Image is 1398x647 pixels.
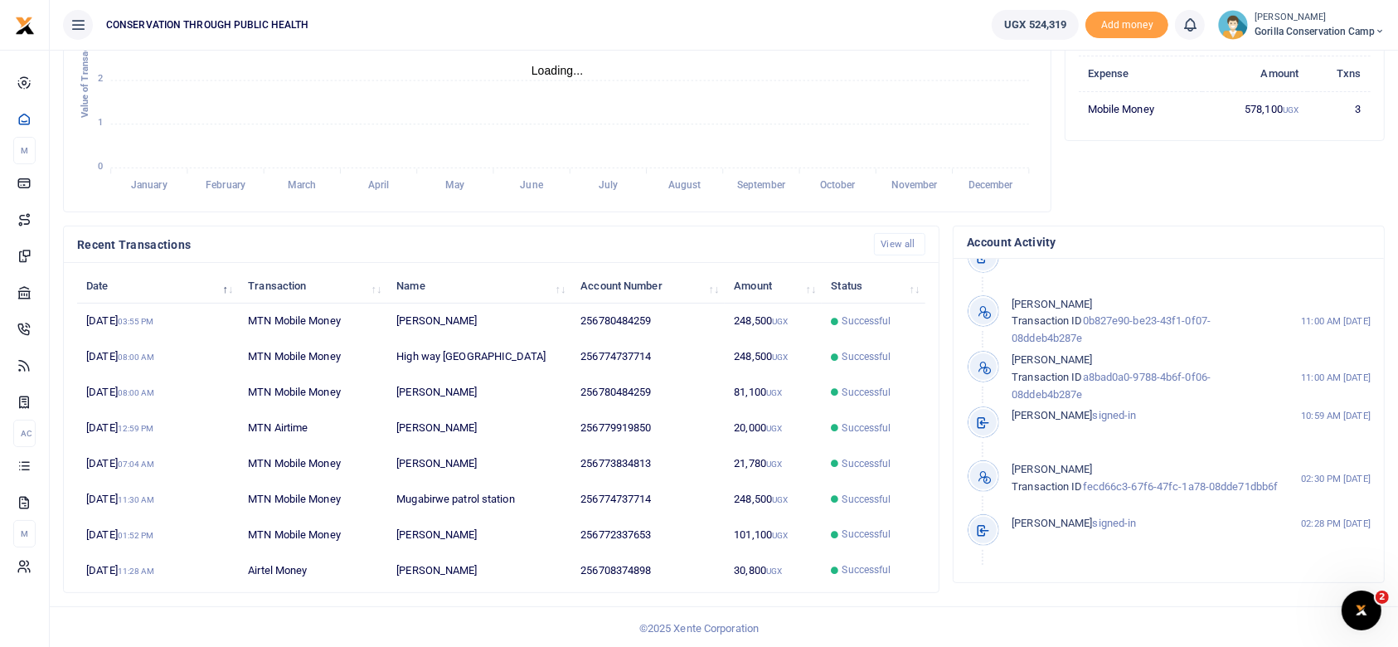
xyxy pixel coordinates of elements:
th: Amount: activate to sort column ascending [725,268,822,304]
tspan: July [599,180,618,192]
td: [DATE] [77,517,239,552]
td: [DATE] [77,304,239,339]
td: 256708374898 [571,552,725,587]
tspan: June [520,180,543,192]
td: MTN Mobile Money [239,339,387,375]
th: Account Number: activate to sort column ascending [571,268,725,304]
small: UGX [772,531,788,540]
tspan: 0 [98,161,103,172]
li: M [13,137,36,164]
td: Mugabirwe patrol station [387,482,571,518]
tspan: November [891,180,939,192]
td: MTN Mobile Money [239,304,387,339]
span: Successful [842,385,891,400]
span: [PERSON_NAME] [1012,353,1092,366]
span: Successful [842,527,891,542]
small: UGX [772,353,788,362]
td: 578,100 [1202,91,1308,126]
th: Txns [1308,56,1371,91]
th: Expense [1079,56,1203,91]
td: 256780484259 [571,304,725,339]
small: 08:00 AM [118,353,155,362]
td: 248,500 [725,482,822,518]
td: [PERSON_NAME] [387,446,571,482]
td: [PERSON_NAME] [387,375,571,411]
td: MTN Mobile Money [239,482,387,518]
span: Transaction ID [1012,314,1082,327]
td: [DATE] [77,411,239,446]
td: 30,800 [725,552,822,587]
td: [DATE] [77,375,239,411]
th: Date: activate to sort column descending [77,268,239,304]
td: 3 [1308,91,1371,126]
td: Airtel Money [239,552,387,587]
span: Successful [842,456,891,471]
span: [PERSON_NAME] [1012,409,1092,421]
span: [PERSON_NAME] [1012,517,1092,529]
small: 11:00 AM [DATE] [1301,314,1371,328]
text: Loading... [532,64,584,77]
li: M [13,520,36,547]
small: [PERSON_NAME] [1255,11,1385,25]
tspan: February [206,180,245,192]
span: [PERSON_NAME] [1012,298,1092,310]
p: signed-in [1012,407,1280,425]
span: 2 [1376,591,1389,604]
th: Status: activate to sort column ascending [822,268,925,304]
img: profile-user [1218,10,1248,40]
span: Add money [1085,12,1168,39]
td: 101,100 [725,517,822,552]
tspan: August [668,180,701,192]
span: Successful [842,349,891,364]
span: Transaction ID [1012,480,1082,493]
small: UGX [766,460,782,469]
small: 11:00 AM [DATE] [1301,371,1371,385]
td: 20,000 [725,411,822,446]
small: 11:30 AM [118,495,155,504]
td: 256779919850 [571,411,725,446]
td: MTN Airtime [239,411,387,446]
td: 256772337653 [571,517,725,552]
span: Successful [842,421,891,435]
th: Name: activate to sort column ascending [387,268,571,304]
span: UGX 524,319 [1004,17,1066,33]
td: [PERSON_NAME] [387,517,571,552]
td: 248,500 [725,304,822,339]
tspan: December [968,180,1014,192]
td: 256774737714 [571,339,725,375]
td: MTN Mobile Money [239,375,387,411]
small: 03:55 PM [118,317,154,326]
tspan: 1 [98,118,103,129]
span: Gorilla Conservation Camp [1255,24,1385,39]
td: [PERSON_NAME] [387,552,571,587]
td: MTN Mobile Money [239,517,387,552]
a: View all [874,233,926,255]
td: High way [GEOGRAPHIC_DATA] [387,339,571,375]
tspan: October [820,180,857,192]
img: logo-small [15,16,35,36]
iframe: Intercom live chat [1342,591,1381,630]
small: 02:30 PM [DATE] [1301,472,1371,486]
td: Mobile Money [1079,91,1203,126]
small: UGX [772,317,788,326]
td: 256774737714 [571,482,725,518]
td: [DATE] [77,446,239,482]
small: 12:59 PM [118,424,154,433]
th: Transaction: activate to sort column ascending [239,268,387,304]
span: Successful [842,492,891,507]
span: CONSERVATION THROUGH PUBLIC HEALTH [100,17,315,32]
small: UGX [766,388,782,397]
small: 07:04 AM [118,460,155,469]
tspan: September [737,180,786,192]
td: [PERSON_NAME] [387,304,571,339]
td: 81,100 [725,375,822,411]
span: Successful [842,562,891,577]
a: Add money [1085,17,1168,30]
li: Toup your wallet [1085,12,1168,39]
small: UGX [766,567,782,576]
td: 256773834813 [571,446,725,482]
th: Amount [1202,56,1308,91]
td: 21,780 [725,446,822,482]
li: Wallet ballance [985,10,1085,40]
small: 01:52 PM [118,531,154,540]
